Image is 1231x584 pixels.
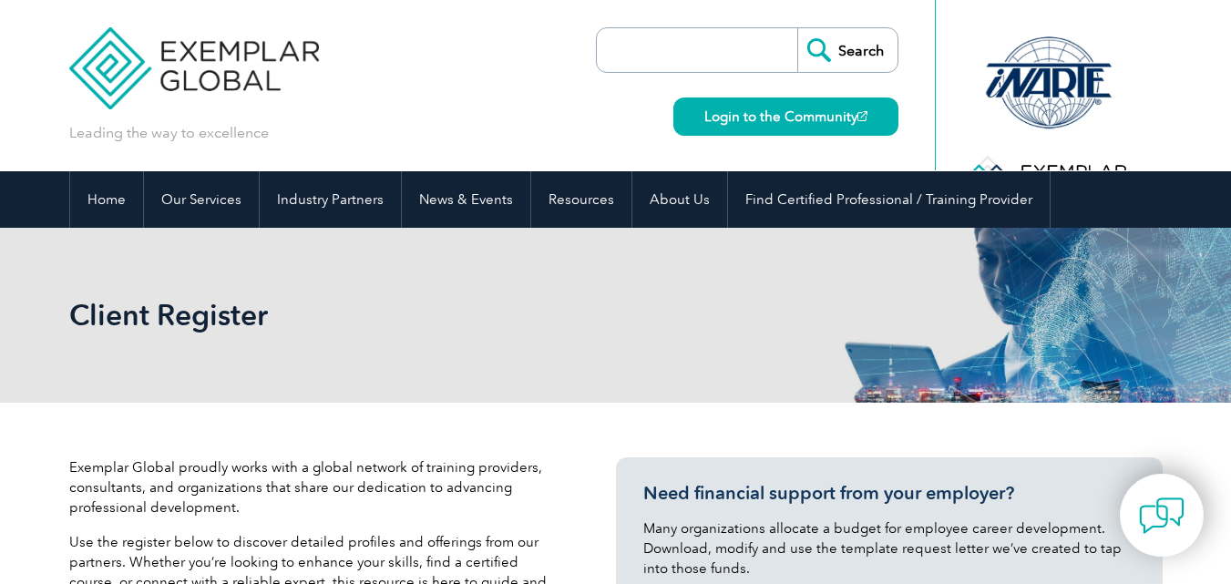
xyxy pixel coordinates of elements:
a: Resources [531,171,631,228]
a: Our Services [144,171,259,228]
input: Search [797,28,898,72]
a: Login to the Community [673,97,898,136]
a: News & Events [402,171,530,228]
p: Exemplar Global proudly works with a global network of training providers, consultants, and organ... [69,457,561,517]
img: contact-chat.png [1139,493,1185,538]
a: About Us [632,171,727,228]
a: Home [70,171,143,228]
img: open_square.png [857,111,867,121]
a: Find Certified Professional / Training Provider [728,171,1050,228]
p: Leading the way to excellence [69,123,269,143]
p: Many organizations allocate a budget for employee career development. Download, modify and use th... [643,518,1135,579]
a: Industry Partners [260,171,401,228]
h3: Need financial support from your employer? [643,482,1135,505]
h2: Client Register [69,301,835,330]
